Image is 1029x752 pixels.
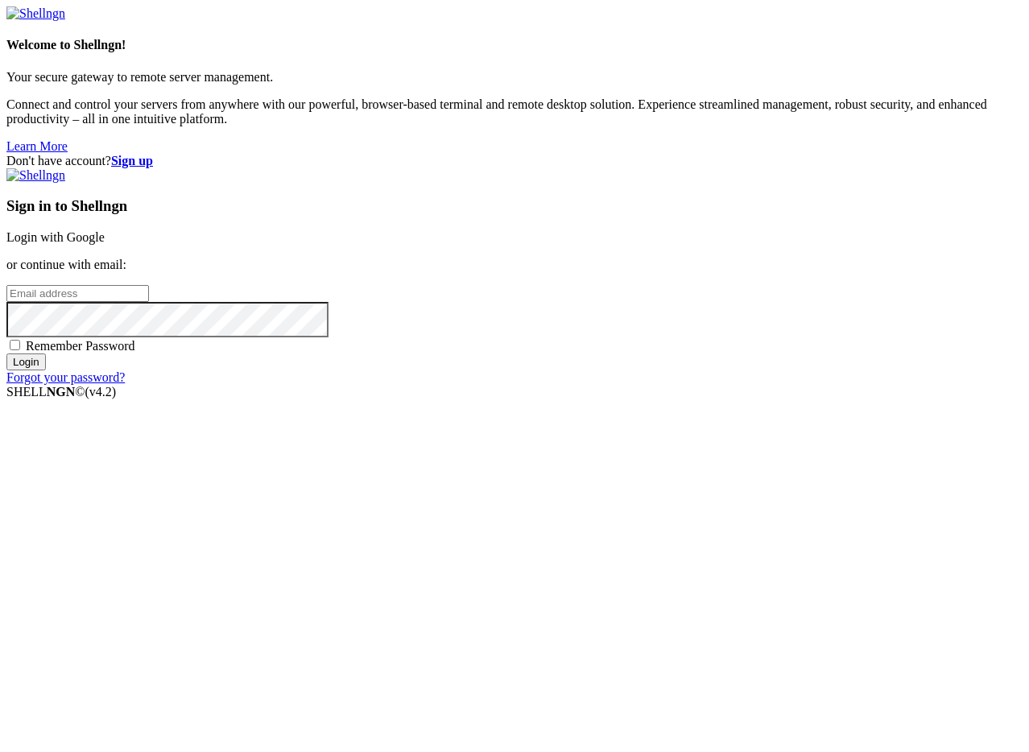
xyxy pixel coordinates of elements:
[6,258,1023,272] p: or continue with email:
[6,230,105,244] a: Login with Google
[6,353,46,370] input: Login
[111,154,153,167] a: Sign up
[47,385,76,399] b: NGN
[10,340,20,350] input: Remember Password
[6,385,116,399] span: SHELL ©
[6,154,1023,168] div: Don't have account?
[6,38,1023,52] h4: Welcome to Shellngn!
[6,197,1023,215] h3: Sign in to Shellngn
[6,168,65,183] img: Shellngn
[85,385,117,399] span: 4.2.0
[6,370,125,384] a: Forgot your password?
[6,70,1023,85] p: Your secure gateway to remote server management.
[6,97,1023,126] p: Connect and control your servers from anywhere with our powerful, browser-based terminal and remo...
[6,285,149,302] input: Email address
[6,6,65,21] img: Shellngn
[6,139,68,153] a: Learn More
[26,339,135,353] span: Remember Password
